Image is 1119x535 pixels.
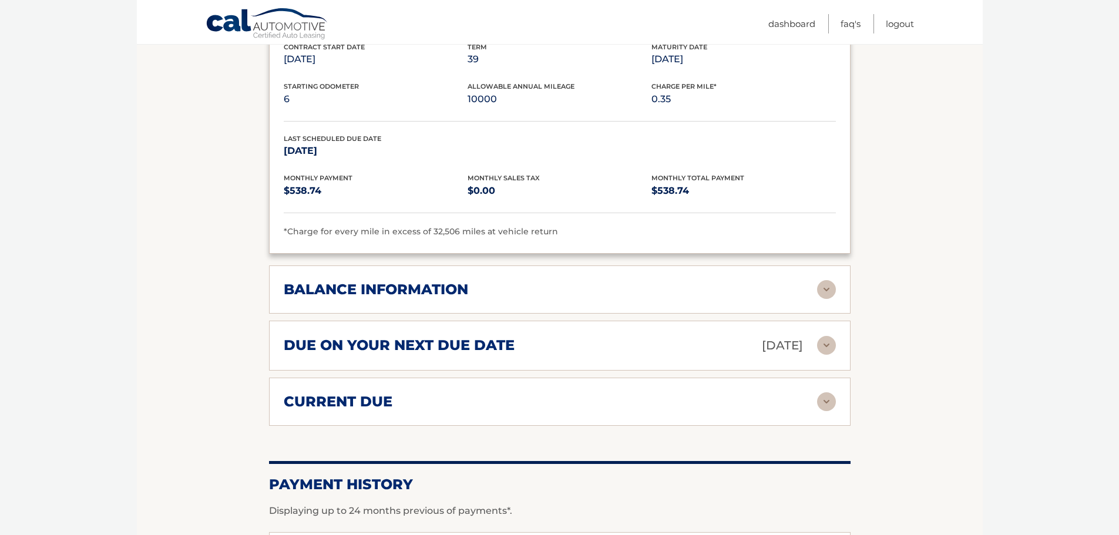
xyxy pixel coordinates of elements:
[284,91,468,107] p: 6
[817,392,836,411] img: accordion-rest.svg
[651,51,835,68] p: [DATE]
[284,82,359,90] span: Starting Odometer
[206,8,329,42] a: Cal Automotive
[468,43,487,51] span: Term
[284,174,352,182] span: Monthly Payment
[468,91,651,107] p: 10000
[886,14,914,33] a: Logout
[284,143,468,159] p: [DATE]
[817,336,836,355] img: accordion-rest.svg
[651,91,835,107] p: 0.35
[284,134,381,143] span: Last Scheduled Due Date
[768,14,815,33] a: Dashboard
[284,43,365,51] span: Contract Start Date
[269,504,851,518] p: Displaying up to 24 months previous of payments*.
[651,43,707,51] span: Maturity Date
[762,335,803,356] p: [DATE]
[651,174,744,182] span: Monthly Total Payment
[468,82,574,90] span: Allowable Annual Mileage
[284,226,558,237] span: *Charge for every mile in excess of 32,506 miles at vehicle return
[651,82,717,90] span: Charge Per Mile*
[468,174,540,182] span: Monthly Sales Tax
[284,183,468,199] p: $538.74
[651,183,835,199] p: $538.74
[841,14,861,33] a: FAQ's
[817,280,836,299] img: accordion-rest.svg
[468,51,651,68] p: 39
[284,393,392,410] h2: current due
[284,281,468,298] h2: balance information
[269,476,851,493] h2: Payment History
[284,337,515,354] h2: due on your next due date
[468,183,651,199] p: $0.00
[284,51,468,68] p: [DATE]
